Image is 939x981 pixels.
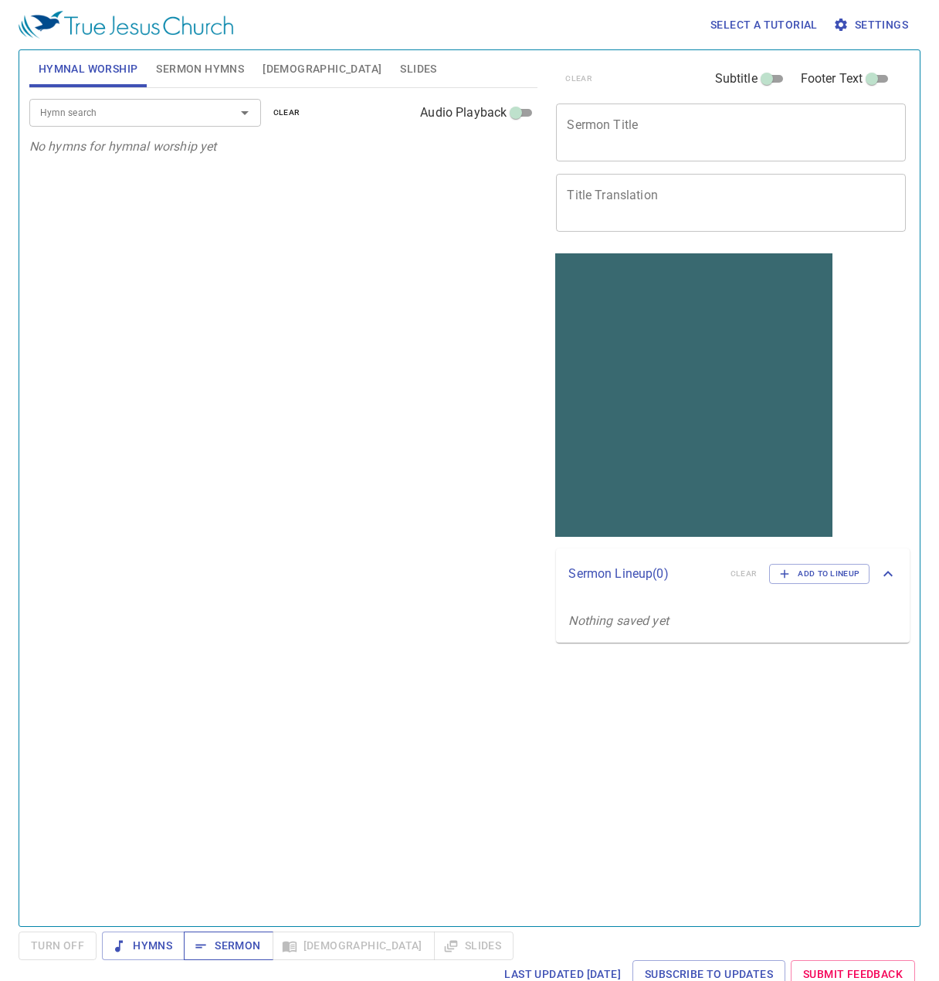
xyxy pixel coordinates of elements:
span: Sermon Hymns [156,59,244,79]
button: Hymns [102,932,185,960]
span: Select a tutorial [710,15,818,35]
span: clear [273,106,300,120]
button: clear [264,104,310,122]
button: Settings [830,11,914,39]
span: [DEMOGRAPHIC_DATA] [263,59,381,79]
button: Select a tutorial [704,11,824,39]
button: Open [234,102,256,124]
img: True Jesus Church [19,11,233,39]
span: Audio Playback [420,104,507,122]
span: Hymns [114,936,172,956]
button: Add to Lineup [769,564,870,584]
span: Hymnal Worship [39,59,138,79]
span: Subtitle [715,70,758,88]
div: Sermon Lineup(0)clearAdd to Lineup [556,548,910,599]
span: Slides [400,59,436,79]
i: No hymns for hymnal worship yet [29,139,217,154]
button: Sermon [184,932,273,960]
span: Add to Lineup [779,567,859,581]
span: Footer Text [801,70,863,88]
span: Settings [836,15,908,35]
span: Sermon [196,936,260,956]
p: Sermon Lineup ( 0 ) [568,565,717,583]
iframe: from-child [550,248,838,542]
i: Nothing saved yet [568,613,669,628]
